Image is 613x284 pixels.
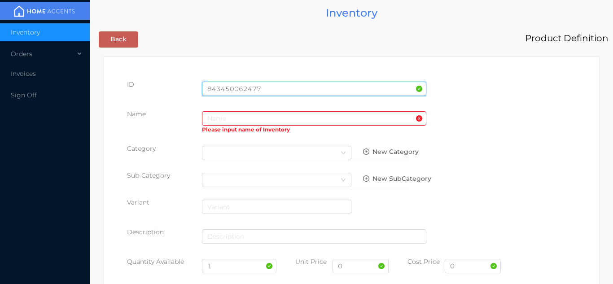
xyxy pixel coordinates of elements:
input: Cost Price [445,259,501,273]
span: Sign Off [11,91,37,99]
div: Inventory [94,4,609,21]
p: Category [127,144,202,153]
input: Name [202,111,426,126]
i: icon: down [341,177,346,184]
div: ID [127,80,202,89]
input: Quantity [202,259,277,273]
p: Name [127,109,202,119]
span: Invoices [11,70,36,78]
p: Quantity Available [127,257,202,267]
input: Description [202,229,426,244]
p: Cost Price [407,257,445,267]
input: Unit Price [333,259,389,273]
img: mainBanner [11,4,78,18]
div: Please input name of Inventory [202,126,426,135]
i: icon: down [341,150,346,157]
input: Homeaccents ID [202,82,426,96]
div: Product Definition [525,30,609,47]
button: icon: plus-circle-oNew SubCategory [351,171,411,187]
input: Variant [202,200,351,214]
span: Inventory [11,28,40,36]
p: Unit Price [295,257,333,267]
div: Variant [127,198,202,207]
button: Back [99,31,138,48]
p: Description [127,227,202,237]
div: Sub-Category [127,171,202,180]
button: icon: plus-circle-oNew Category [351,144,411,160]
